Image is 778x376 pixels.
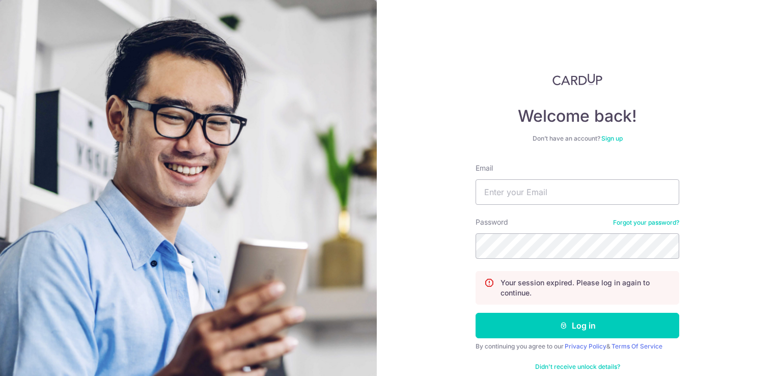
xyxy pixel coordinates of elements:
[565,342,606,350] a: Privacy Policy
[476,179,679,205] input: Enter your Email
[535,363,620,371] a: Didn't receive unlock details?
[476,163,493,173] label: Email
[612,342,662,350] a: Terms Of Service
[552,73,602,86] img: CardUp Logo
[501,278,671,298] p: Your session expired. Please log in again to continue.
[476,313,679,338] button: Log in
[476,217,508,227] label: Password
[476,135,679,143] div: Don’t have an account?
[476,342,679,351] div: By continuing you agree to our &
[613,219,679,227] a: Forgot your password?
[476,106,679,126] h4: Welcome back!
[601,135,623,142] a: Sign up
